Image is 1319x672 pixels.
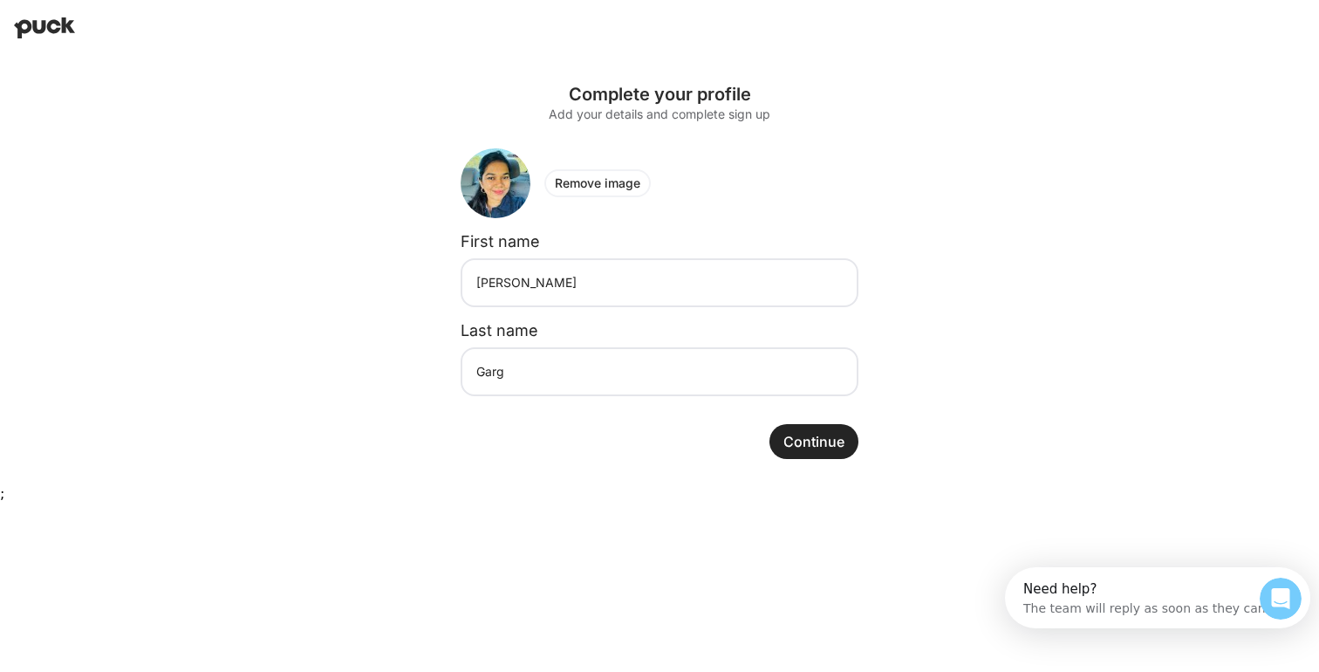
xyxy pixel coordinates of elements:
div: Open Intercom Messenger [7,7,312,55]
input: Last name [461,347,858,396]
iframe: Intercom live chat discovery launcher [1005,567,1310,628]
div: Need help? [18,15,261,29]
label: Last name [461,321,538,339]
div: Add your details and complete sign up [489,108,830,120]
input: First name [461,258,858,307]
div: Complete your profile [489,84,830,105]
iframe: Intercom live chat [1260,578,1302,620]
div: The team will reply as soon as they can [18,29,261,47]
img: Puck home [14,17,75,38]
button: Remove image [544,169,651,197]
button: Continue [769,424,858,459]
img: oFUAE2X7.300.jpg [461,148,530,218]
label: First name [461,232,540,250]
